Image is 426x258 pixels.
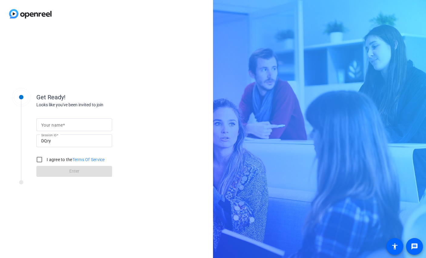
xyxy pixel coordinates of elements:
div: Get Ready! [36,93,158,102]
mat-icon: message [411,243,418,250]
label: I agree to the [45,157,105,163]
mat-label: Session ID [41,133,57,137]
mat-icon: accessibility [391,243,398,250]
mat-label: Your name [41,123,63,127]
a: Terms Of Service [72,157,105,162]
div: Looks like you've been invited to join [36,102,158,108]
